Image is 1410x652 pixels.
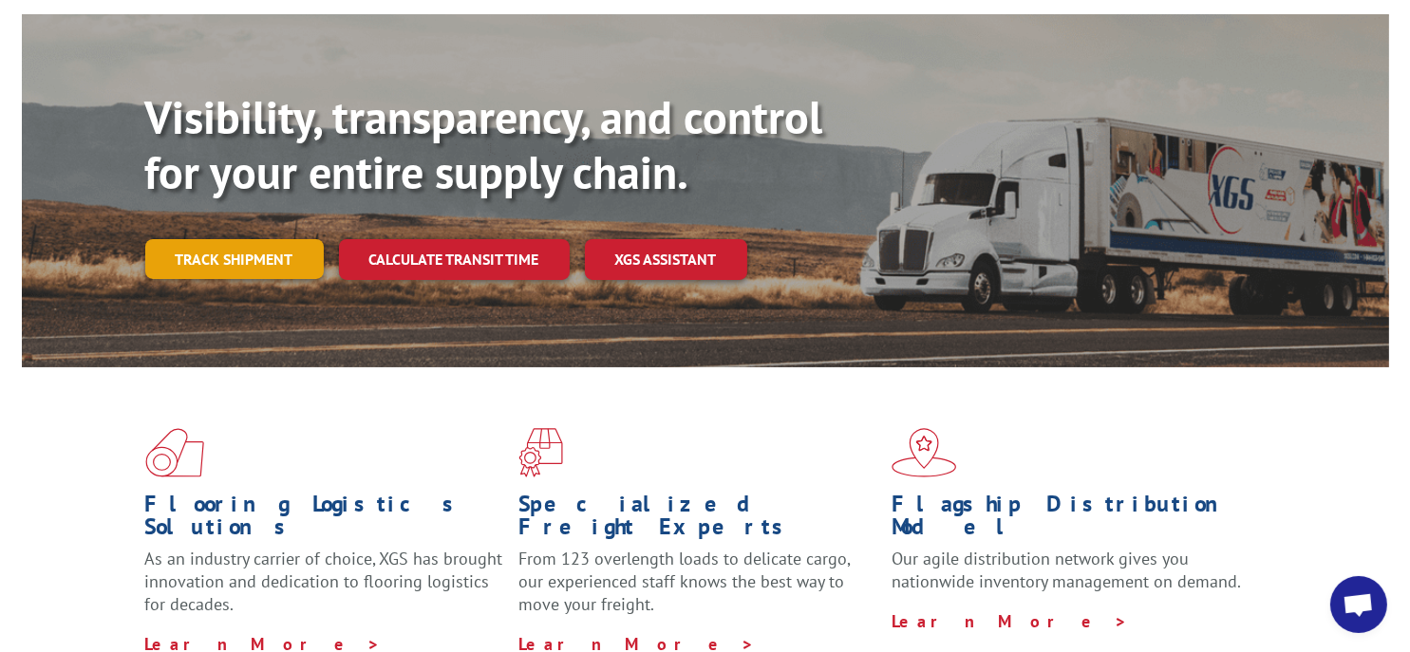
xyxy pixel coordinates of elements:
[145,548,503,615] span: As an industry carrier of choice, XGS has brought innovation and dedication to flooring logistics...
[585,239,747,280] a: XGS ASSISTANT
[1330,576,1387,633] div: Open chat
[892,428,957,477] img: xgs-icon-flagship-distribution-model-red
[892,493,1250,548] h1: Flagship Distribution Model
[145,87,823,201] b: Visibility, transparency, and control for your entire supply chain.
[339,239,570,280] a: Calculate transit time
[145,493,504,548] h1: Flooring Logistics Solutions
[145,428,204,477] img: xgs-icon-total-supply-chain-intelligence-red
[518,548,877,632] p: From 123 overlength loads to delicate cargo, our experienced staff knows the best way to move you...
[518,493,877,548] h1: Specialized Freight Experts
[892,548,1241,592] span: Our agile distribution network gives you nationwide inventory management on demand.
[892,610,1128,632] a: Learn More >
[145,239,324,279] a: Track shipment
[518,428,563,477] img: xgs-icon-focused-on-flooring-red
